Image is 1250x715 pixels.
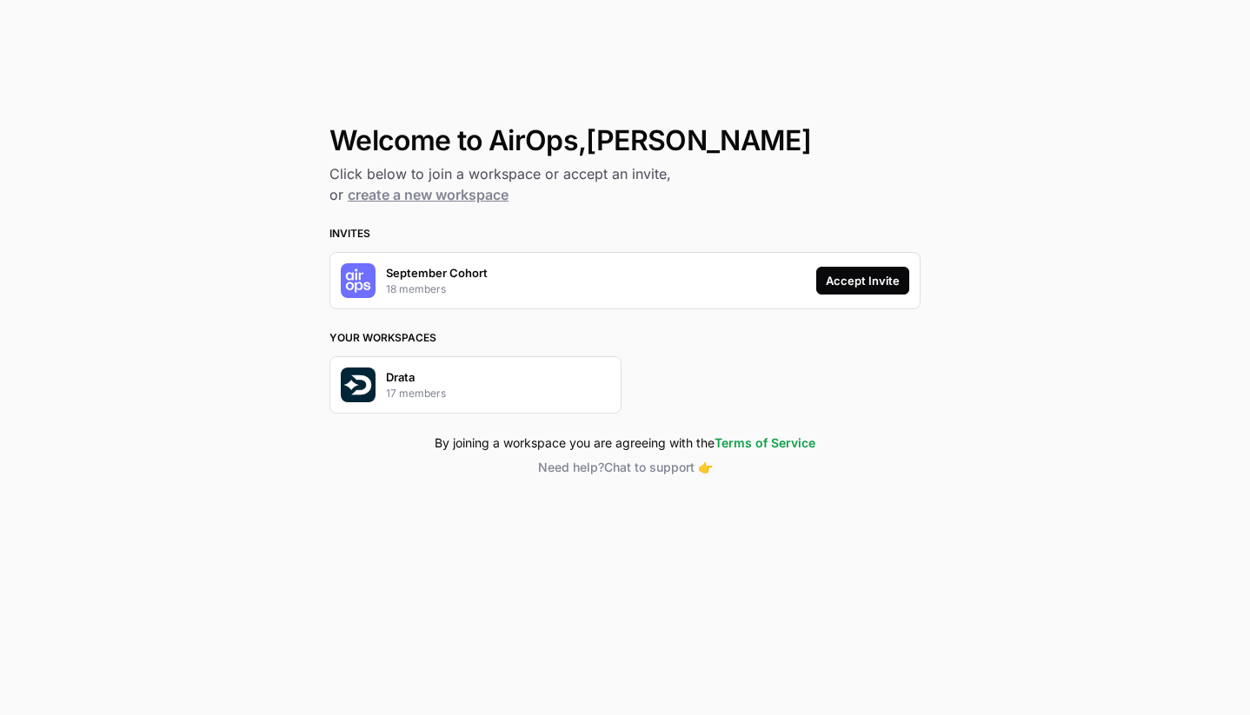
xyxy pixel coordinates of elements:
[604,460,713,474] span: Chat to support 👉
[826,272,900,289] div: Accept Invite
[341,263,376,298] img: Company Logo
[715,435,815,450] a: Terms of Service
[341,367,376,402] img: Company Logo
[816,267,909,295] button: Accept Invite
[386,281,446,297] p: 18 members
[329,163,921,205] h2: Click below to join a workspace or accept an invite, or
[386,386,446,401] p: 17 members
[329,459,921,476] button: Need help?Chat to support 👉
[386,368,415,386] p: Drata
[329,226,921,242] h3: Invites
[329,125,921,156] h1: Welcome to AirOps, [PERSON_NAME]
[386,264,488,281] p: September Cohort
[538,460,604,474] span: Need help?
[348,186,509,203] a: create a new workspace
[329,330,921,346] h3: Your Workspaces
[329,434,921,452] div: By joining a workspace you are agreeing with the
[329,356,622,414] button: Company LogoDrata17 members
